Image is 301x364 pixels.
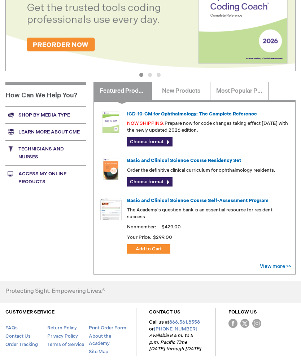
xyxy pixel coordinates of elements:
[152,82,210,100] a: New Products
[127,167,289,174] p: Order the definitive clinical curriculum for ophthalmology residents.
[149,319,203,352] p: Call us at or
[127,177,173,187] a: Choose format
[127,120,289,133] p: Prepare now for code changes taking effect [DATE] with the newly updated 2026 edition.
[89,325,126,331] a: Print Order Form
[5,82,86,106] h1: How Can We Help You?
[127,158,241,163] a: Basic and Clinical Science Course Residency Set
[148,73,152,77] button: 2 of 3
[210,82,269,100] a: Most Popular Products
[5,325,18,331] a: FAQs
[260,263,291,269] a: View more >>
[152,234,173,240] span: $299.00
[5,342,38,347] a: Order Tracking
[127,198,269,203] a: Basic and Clinical Science Course Self-Assessment Program
[5,106,86,123] a: Shop by media type
[228,319,237,328] img: Facebook
[5,140,86,165] a: Technicians and nurses
[93,82,152,100] a: Featured Products
[127,137,173,146] a: Choose format
[47,342,84,347] a: Terms of Service
[100,198,122,220] img: bcscself_20.jpg
[240,319,249,328] img: Twitter
[127,120,165,126] font: NOW SHIPPING:
[100,111,122,133] img: 0120008u_42.png
[100,158,122,180] img: 02850963u_47.png
[136,246,162,252] span: Add to Cart
[47,333,78,339] a: Privacy Policy
[154,326,197,332] a: [PHONE_NUMBER]
[47,325,77,331] a: Return Policy
[252,319,261,328] img: instagram
[5,288,105,295] h4: Protecting Sight. Empowering Lives.®
[5,309,54,315] a: CUSTOMER SERVICE
[127,234,151,240] strong: Your Price:
[89,349,108,355] a: Site Map
[5,333,31,339] a: Contact Us
[5,123,86,140] a: Learn more about CME
[127,111,257,117] a: ICD-10-CM for Ophthalmology: The Complete Reference
[161,224,182,230] span: $429.00
[127,244,170,254] button: Add to Cart
[149,333,201,352] em: Available 8 a.m. to 5 p.m. Pacific Time [DATE] through [DATE]
[169,319,200,325] a: 866.561.8558
[228,309,257,315] a: FOLLOW US
[149,309,180,315] a: CONTACT US
[157,73,161,77] button: 3 of 3
[127,207,289,220] p: The Academy's question bank is an essential resource for resident success.
[5,165,86,190] a: Access My Online Products
[139,73,143,77] button: 1 of 3
[89,333,111,346] a: About the Academy
[127,223,156,232] strong: Nonmember:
